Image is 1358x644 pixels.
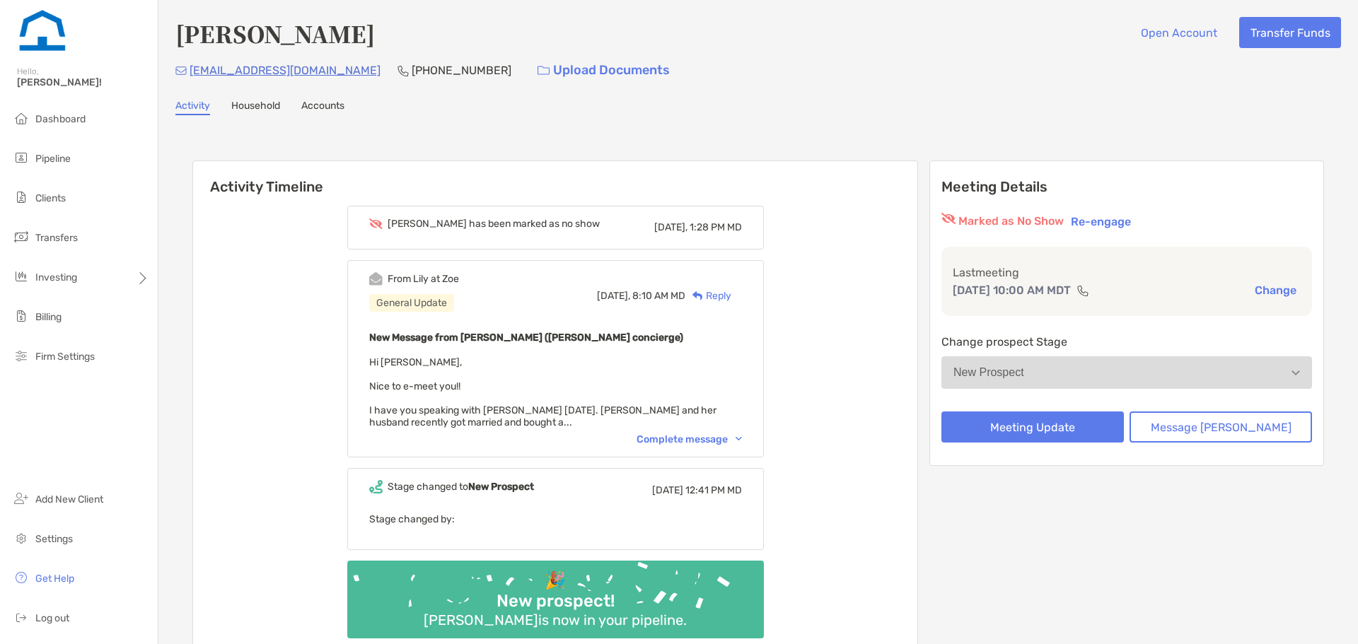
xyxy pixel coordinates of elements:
img: Chevron icon [736,437,742,441]
h6: Activity Timeline [193,161,917,195]
img: transfers icon [13,228,30,245]
a: Accounts [301,100,344,115]
p: Last meeting [953,264,1301,281]
span: Hi [PERSON_NAME], Nice to e-meet you!! I have you speaking with [PERSON_NAME] [DATE]. [PERSON_NAM... [369,356,716,428]
div: 🎉 [539,570,571,591]
div: [PERSON_NAME] has been marked as no show [388,218,600,230]
span: Dashboard [35,113,86,125]
img: red eyr [941,213,956,224]
span: [DATE], [654,221,687,233]
div: Complete message [637,433,742,445]
div: New Prospect [953,366,1024,379]
span: [PERSON_NAME]! [17,76,149,88]
b: New Prospect [468,481,534,493]
img: Event icon [369,218,383,229]
a: Household [231,100,280,115]
p: [EMAIL_ADDRESS][DOMAIN_NAME] [190,62,381,79]
button: Re-engage [1067,213,1135,230]
img: Event icon [369,272,383,286]
img: add_new_client icon [13,490,30,507]
img: Reply icon [692,291,703,300]
b: New Message from [PERSON_NAME] ([PERSON_NAME] concierge) [369,332,683,344]
img: Email Icon [175,66,187,75]
span: [DATE] [652,484,683,496]
button: New Prospect [941,356,1312,389]
img: Event icon [369,480,383,493]
img: Confetti [347,561,764,626]
img: dashboard icon [13,110,30,127]
button: Open Account [1130,17,1228,48]
span: Pipeline [35,153,71,165]
button: Transfer Funds [1239,17,1341,48]
span: Investing [35,271,77,283]
img: communication type [1076,285,1089,296]
span: Settings [35,533,73,545]
p: Change prospect Stage [941,333,1312,351]
img: settings icon [13,529,30,546]
span: Add New Client [35,493,103,505]
span: 1:28 PM MD [690,221,742,233]
p: Stage changed by: [369,510,742,528]
img: Phone Icon [397,65,409,76]
div: Stage changed to [388,481,534,493]
p: Marked as No Show [958,213,1064,230]
img: button icon [538,66,550,76]
span: 12:41 PM MD [685,484,742,496]
img: pipeline icon [13,149,30,166]
img: get-help icon [13,569,30,586]
img: firm-settings icon [13,347,30,364]
img: investing icon [13,268,30,285]
p: Meeting Details [941,178,1312,196]
h4: [PERSON_NAME] [175,17,375,49]
div: Reply [685,288,731,303]
span: Clients [35,192,66,204]
span: Firm Settings [35,351,95,363]
span: Billing [35,311,62,323]
button: Meeting Update [941,411,1124,443]
img: Open dropdown arrow [1292,370,1300,375]
span: Log out [35,612,69,624]
img: logout icon [13,609,30,626]
p: [PHONE_NUMBER] [412,62,511,79]
img: Zoe Logo [17,6,68,57]
div: New prospect! [491,591,620,611]
span: [DATE], [597,290,630,302]
span: 8:10 AM MD [632,290,685,302]
a: Upload Documents [528,55,679,86]
a: Activity [175,100,210,115]
img: clients icon [13,189,30,206]
button: Change [1250,283,1301,298]
div: [PERSON_NAME] is now in your pipeline. [418,611,692,628]
span: Transfers [35,232,78,244]
p: [DATE] 10:00 AM MDT [953,281,1071,299]
img: billing icon [13,308,30,324]
button: Message [PERSON_NAME] [1130,411,1312,443]
div: General Update [369,294,454,312]
span: Get Help [35,573,74,585]
div: From Lily at Zoe [388,273,459,285]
